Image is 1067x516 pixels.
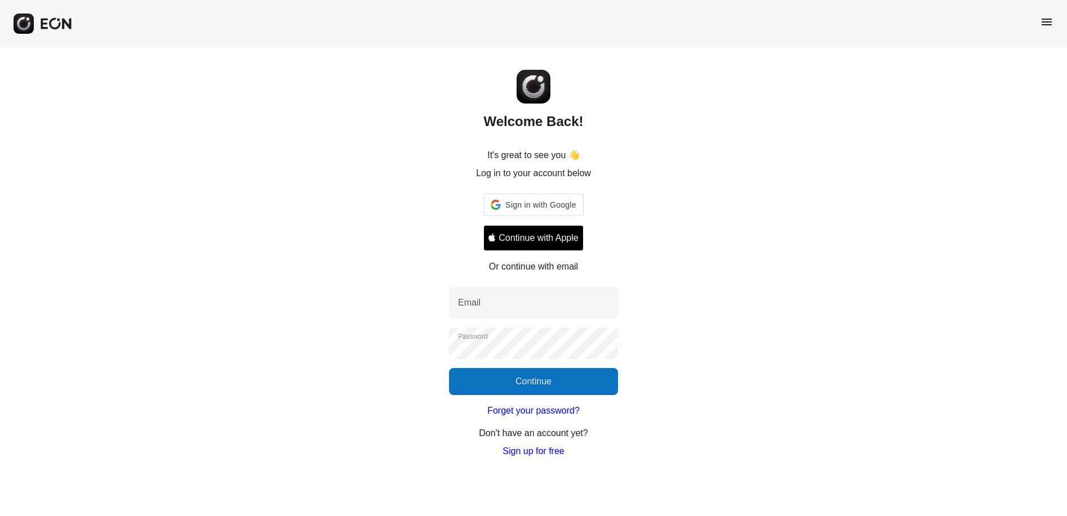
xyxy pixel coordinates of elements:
[458,296,481,309] label: Email
[487,149,580,162] p: It's great to see you 👋
[1040,15,1053,29] span: menu
[483,194,583,216] div: Sign in with Google
[479,427,588,440] p: Don't have an account yet?
[458,332,488,341] label: Password
[503,445,564,458] a: Sign up for free
[449,368,618,395] button: Continue
[476,167,591,180] p: Log in to your account below
[487,404,580,418] a: Forget your password?
[483,225,583,251] button: Signin with apple ID
[484,113,584,131] h2: Welcome Back!
[505,198,576,212] span: Sign in with Google
[489,260,578,273] p: Or continue with email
